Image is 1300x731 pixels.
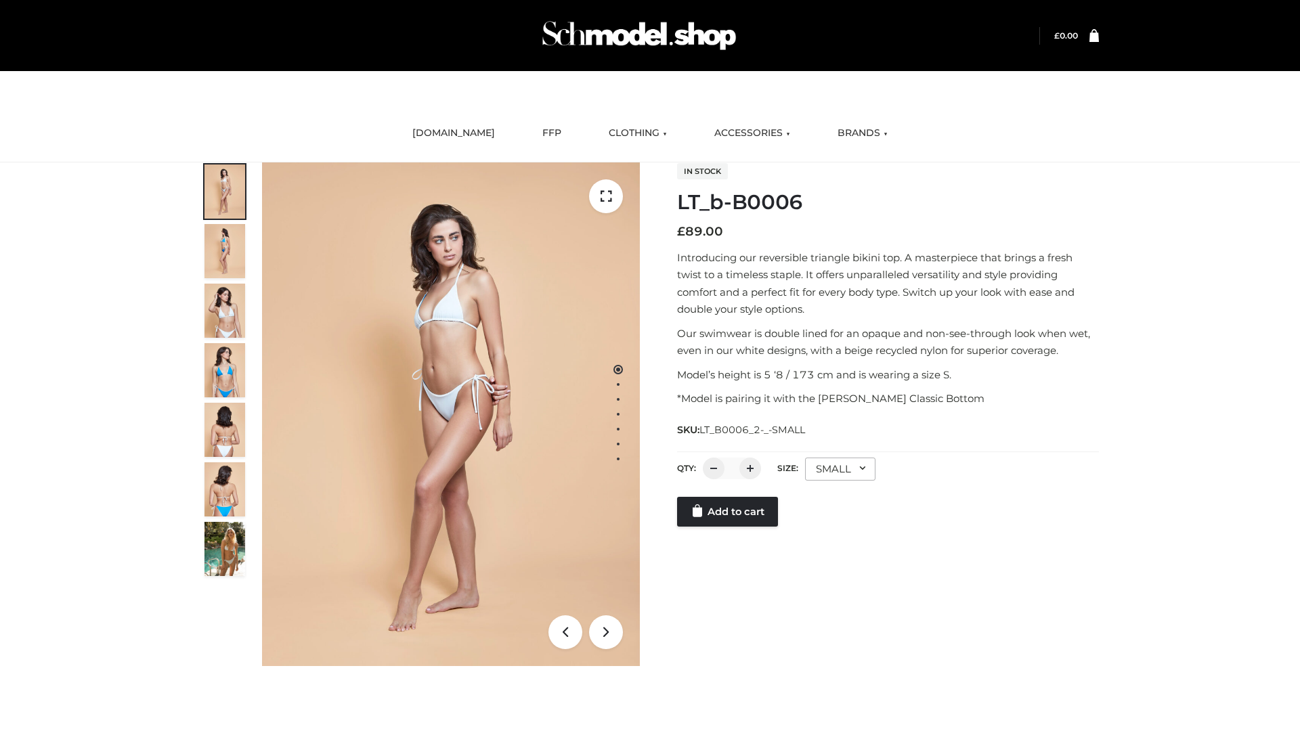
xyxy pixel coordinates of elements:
span: £ [677,224,685,239]
bdi: 0.00 [1054,30,1078,41]
a: BRANDS [827,118,898,148]
img: ArielClassicBikiniTop_CloudNine_AzureSky_OW114ECO_2-scaled.jpg [204,224,245,278]
label: QTY: [677,463,696,473]
a: CLOTHING [599,118,677,148]
a: ACCESSORIES [704,118,800,148]
img: Arieltop_CloudNine_AzureSky2.jpg [204,522,245,576]
img: ArielClassicBikiniTop_CloudNine_AzureSky_OW114ECO_7-scaled.jpg [204,403,245,457]
p: Our swimwear is double lined for an opaque and non-see-through look when wet, even in our white d... [677,325,1099,359]
img: ArielClassicBikiniTop_CloudNine_AzureSky_OW114ECO_1-scaled.jpg [204,164,245,219]
img: ArielClassicBikiniTop_CloudNine_AzureSky_OW114ECO_1 [262,162,640,666]
span: £ [1054,30,1060,41]
p: Model’s height is 5 ‘8 / 173 cm and is wearing a size S. [677,366,1099,384]
p: *Model is pairing it with the [PERSON_NAME] Classic Bottom [677,390,1099,407]
p: Introducing our reversible triangle bikini top. A masterpiece that brings a fresh twist to a time... [677,249,1099,318]
div: SMALL [805,458,875,481]
a: Add to cart [677,497,778,527]
label: Size: [777,463,798,473]
img: ArielClassicBikiniTop_CloudNine_AzureSky_OW114ECO_8-scaled.jpg [204,462,245,516]
bdi: 89.00 [677,224,723,239]
span: LT_B0006_2-_-SMALL [699,424,805,436]
span: SKU: [677,422,806,438]
img: Schmodel Admin 964 [538,9,741,62]
a: £0.00 [1054,30,1078,41]
span: In stock [677,163,728,179]
a: FFP [532,118,571,148]
h1: LT_b-B0006 [677,190,1099,215]
img: ArielClassicBikiniTop_CloudNine_AzureSky_OW114ECO_3-scaled.jpg [204,284,245,338]
img: ArielClassicBikiniTop_CloudNine_AzureSky_OW114ECO_4-scaled.jpg [204,343,245,397]
a: [DOMAIN_NAME] [402,118,505,148]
